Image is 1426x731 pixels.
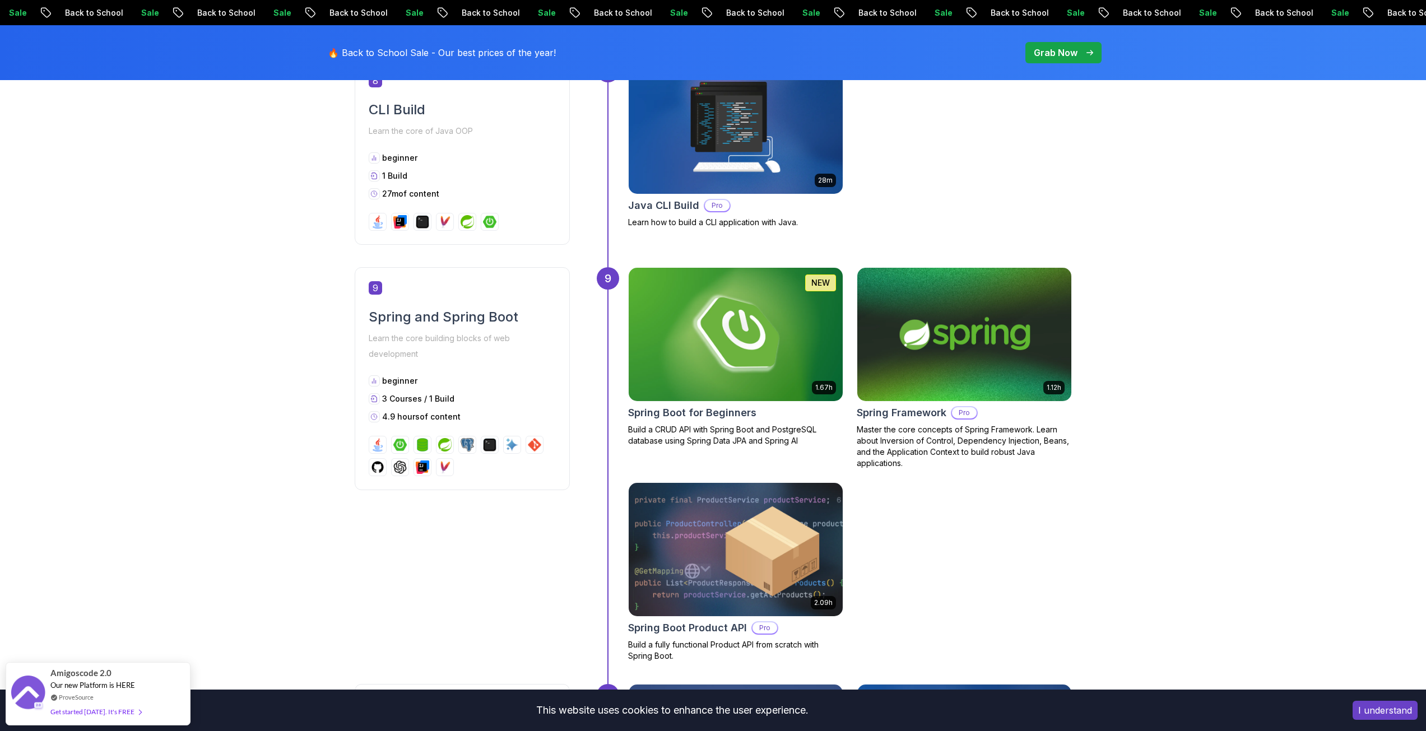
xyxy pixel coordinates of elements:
img: chatgpt logo [393,460,407,474]
p: Learn how to build a CLI application with Java. [628,217,843,228]
img: Spring Framework card [852,264,1076,404]
p: Sale [361,7,397,18]
h2: Spring Boot for Beginners [628,405,756,421]
p: Grab Now [1034,46,1077,59]
p: Back to School [417,7,493,18]
img: Spring Boot Product API card [629,483,843,616]
p: 27m of content [382,188,439,199]
h2: Spring Framework [857,405,946,421]
p: 28m [818,176,833,185]
a: Spring Boot Product API card2.09hSpring Boot Product APIProBuild a fully functional Product API f... [628,482,843,662]
span: 9 [369,281,382,295]
img: java logo [371,215,384,229]
span: 1 Build [382,171,407,180]
div: 10 [597,684,619,706]
p: 2.09h [814,598,833,607]
span: Amigoscode 2.0 [50,667,112,679]
img: github logo [371,460,384,474]
span: 3 Courses [382,394,422,403]
span: Our new Platform is HERE [50,681,135,690]
img: intellij logo [393,215,407,229]
span: 8 [369,74,382,87]
img: java logo [371,438,384,451]
p: Back to School [1078,7,1154,18]
p: Build a fully functional Product API from scratch with Spring Boot. [628,639,843,662]
p: NEW [811,277,830,288]
a: Java CLI Build card28mJava CLI BuildProLearn how to build a CLI application with Java. [628,60,843,228]
p: Sale [890,7,926,18]
p: Sale [1286,7,1322,18]
h2: CLI Build [369,101,556,119]
button: Accept cookies [1353,701,1418,720]
a: Spring Boot for Beginners card1.67hNEWSpring Boot for BeginnersBuild a CRUD API with Spring Boot ... [628,267,843,446]
div: 9 [597,267,619,290]
p: Pro [952,407,977,418]
p: Sale [758,7,793,18]
p: Back to School [1343,7,1419,18]
p: Back to School [946,7,1022,18]
p: Pro [705,200,730,211]
img: intellij logo [416,460,429,474]
a: Spring Framework card1.12hSpring FrameworkProMaster the core concepts of Spring Framework. Learn ... [857,267,1072,469]
h2: Java CLI Build [628,198,699,213]
span: / 1 Build [424,394,454,403]
img: Java CLI Build card [629,60,843,194]
img: Spring Boot for Beginners card [629,268,843,401]
p: 1.12h [1047,383,1061,392]
p: Learn the core of Java OOP [369,123,556,139]
img: maven logo [438,460,452,474]
p: beginner [382,375,417,387]
img: spring-boot logo [393,438,407,451]
img: terminal logo [483,438,496,451]
p: Pro [753,622,777,634]
p: Back to School [681,7,758,18]
p: Sale [96,7,132,18]
p: Sale [625,7,661,18]
div: Get started [DATE]. It's FREE [50,705,141,718]
p: Build a CRUD API with Spring Boot and PostgreSQL database using Spring Data JPA and Spring AI [628,424,843,446]
img: spring logo [461,215,474,229]
img: spring logo [438,438,452,451]
p: Back to School [20,7,96,18]
img: spring-boot logo [483,215,496,229]
a: ProveSource [59,692,94,702]
p: Back to School [1210,7,1286,18]
img: postgres logo [461,438,474,451]
p: Back to School [814,7,890,18]
img: terminal logo [416,215,429,229]
p: Sale [1154,7,1190,18]
p: Back to School [285,7,361,18]
p: Back to School [549,7,625,18]
img: ai logo [505,438,519,451]
img: provesource social proof notification image [11,676,45,712]
div: This website uses cookies to enhance the user experience. [8,698,1336,723]
p: beginner [382,152,417,164]
p: Sale [1022,7,1058,18]
p: 4.9 hours of content [382,411,461,422]
img: maven logo [438,215,452,229]
h2: Spring Boot Product API [628,620,747,636]
img: spring-data-jpa logo [416,438,429,451]
p: Master the core concepts of Spring Framework. Learn about Inversion of Control, Dependency Inject... [857,424,1072,469]
p: Learn the core building blocks of web development [369,330,556,362]
p: 🔥 Back to School Sale - Our best prices of the year! [328,46,556,59]
p: Sale [493,7,529,18]
h2: Spring and Spring Boot [369,308,556,326]
p: Back to School [152,7,229,18]
p: 1.67h [815,383,833,392]
img: git logo [528,438,541,451]
p: Sale [229,7,264,18]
